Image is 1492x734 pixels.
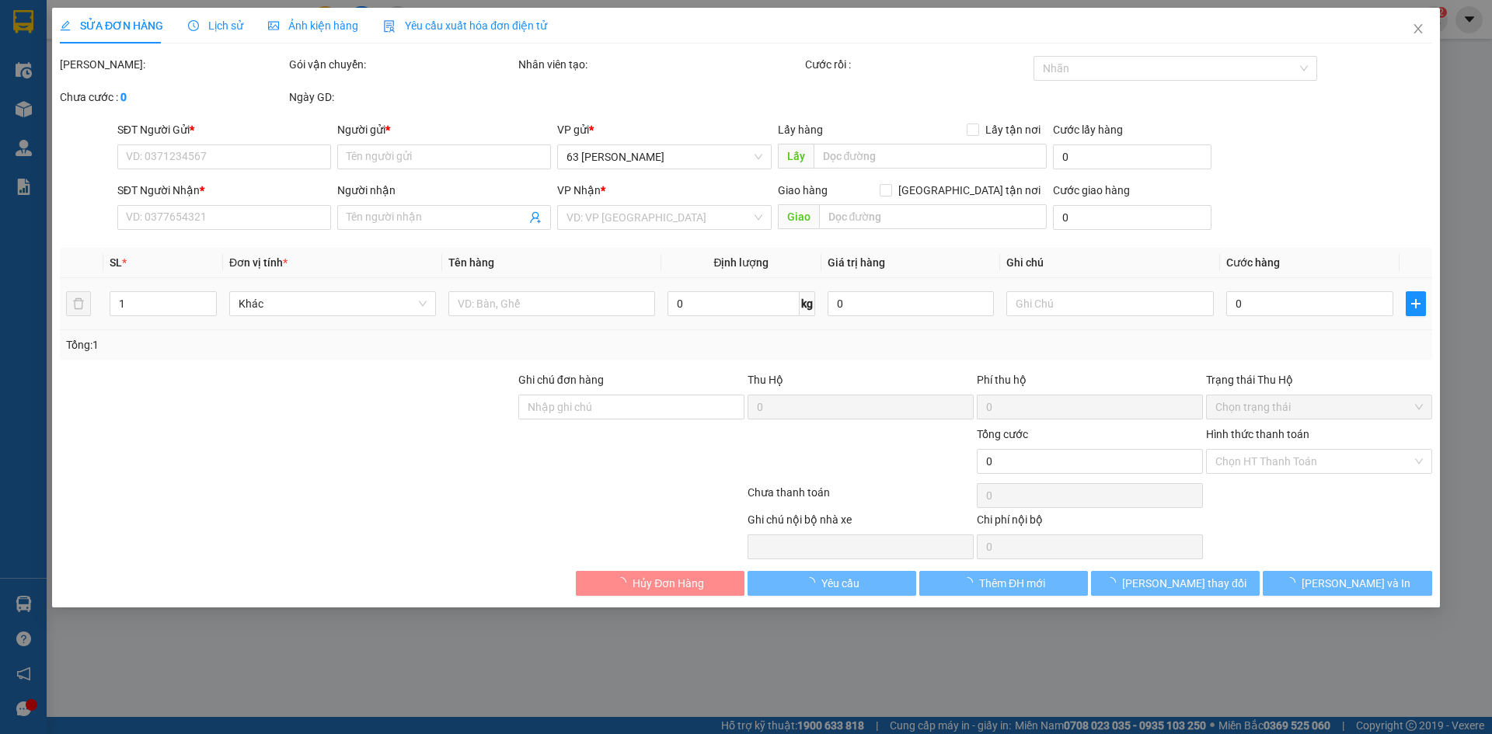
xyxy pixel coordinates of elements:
[1091,571,1260,596] button: [PERSON_NAME] thay đổi
[66,291,91,316] button: delete
[1053,205,1211,230] input: Cước giao hàng
[530,211,542,224] span: user-add
[383,19,547,32] span: Yêu cầu xuất hóa đơn điện tử
[748,511,974,534] div: Ghi chú nội bộ nhà xe
[800,291,815,316] span: kg
[289,56,515,73] div: Gói vận chuyển:
[819,204,1047,229] input: Dọc đường
[448,291,655,316] input: VD: Bàn, Ghế
[821,575,859,592] span: Yêu cầu
[110,256,122,269] span: SL
[977,511,1203,534] div: Chi phí nội bộ
[1122,575,1246,592] span: [PERSON_NAME] thay đổi
[1407,297,1425,310] span: plus
[1105,577,1122,588] span: loading
[518,395,744,419] input: Ghi chú đơn hàng
[1206,371,1432,388] div: Trạng thái Thu Hộ
[60,56,286,73] div: [PERSON_NAME]:
[804,577,821,588] span: loading
[778,204,819,229] span: Giao
[576,571,744,596] button: Hủy Đơn Hàng
[337,121,551,138] div: Người gửi
[615,577,633,588] span: loading
[1053,144,1211,169] input: Cước lấy hàng
[979,575,1045,592] span: Thêm ĐH mới
[229,256,288,269] span: Đơn vị tính
[518,374,604,386] label: Ghi chú đơn hàng
[383,20,396,33] img: icon
[268,19,358,32] span: Ảnh kiện hàng
[188,19,243,32] span: Lịch sử
[448,256,494,269] span: Tên hàng
[558,121,772,138] div: VP gửi
[117,182,331,199] div: SĐT Người Nhận
[805,56,1031,73] div: Cước rồi :
[1302,575,1410,592] span: [PERSON_NAME] và In
[1406,291,1426,316] button: plus
[239,292,427,315] span: Khác
[1053,123,1123,136] label: Cước lấy hàng
[120,91,127,103] b: 0
[633,575,704,592] span: Hủy Đơn Hàng
[1396,8,1440,51] button: Close
[558,184,601,197] span: VP Nhận
[60,89,286,106] div: Chưa cước :
[814,144,1047,169] input: Dọc đường
[828,256,885,269] span: Giá trị hàng
[289,89,515,106] div: Ngày GD:
[1007,291,1214,316] input: Ghi Chú
[977,371,1203,395] div: Phí thu hộ
[1001,248,1220,278] th: Ghi chú
[977,428,1028,440] span: Tổng cước
[714,256,769,269] span: Định lượng
[778,144,814,169] span: Lấy
[1226,256,1280,269] span: Cước hàng
[748,374,783,386] span: Thu Hộ
[1264,571,1432,596] button: [PERSON_NAME] và In
[1285,577,1302,588] span: loading
[979,121,1047,138] span: Lấy tận nơi
[1215,395,1423,419] span: Chọn trạng thái
[60,20,71,31] span: edit
[778,184,828,197] span: Giao hàng
[962,577,979,588] span: loading
[892,182,1047,199] span: [GEOGRAPHIC_DATA] tận nơi
[188,20,199,31] span: clock-circle
[748,571,916,596] button: Yêu cầu
[117,121,331,138] div: SĐT Người Gửi
[746,484,975,511] div: Chưa thanh toán
[337,182,551,199] div: Người nhận
[66,336,576,353] div: Tổng: 1
[919,571,1088,596] button: Thêm ĐH mới
[778,123,823,136] span: Lấy hàng
[1053,184,1130,197] label: Cước giao hàng
[1206,428,1309,440] label: Hình thức thanh toán
[567,145,762,169] span: 63 Phan Đình Phùng
[518,56,802,73] div: Nhân viên tạo:
[1412,23,1424,35] span: close
[268,20,279,31] span: picture
[60,19,163,32] span: SỬA ĐƠN HÀNG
